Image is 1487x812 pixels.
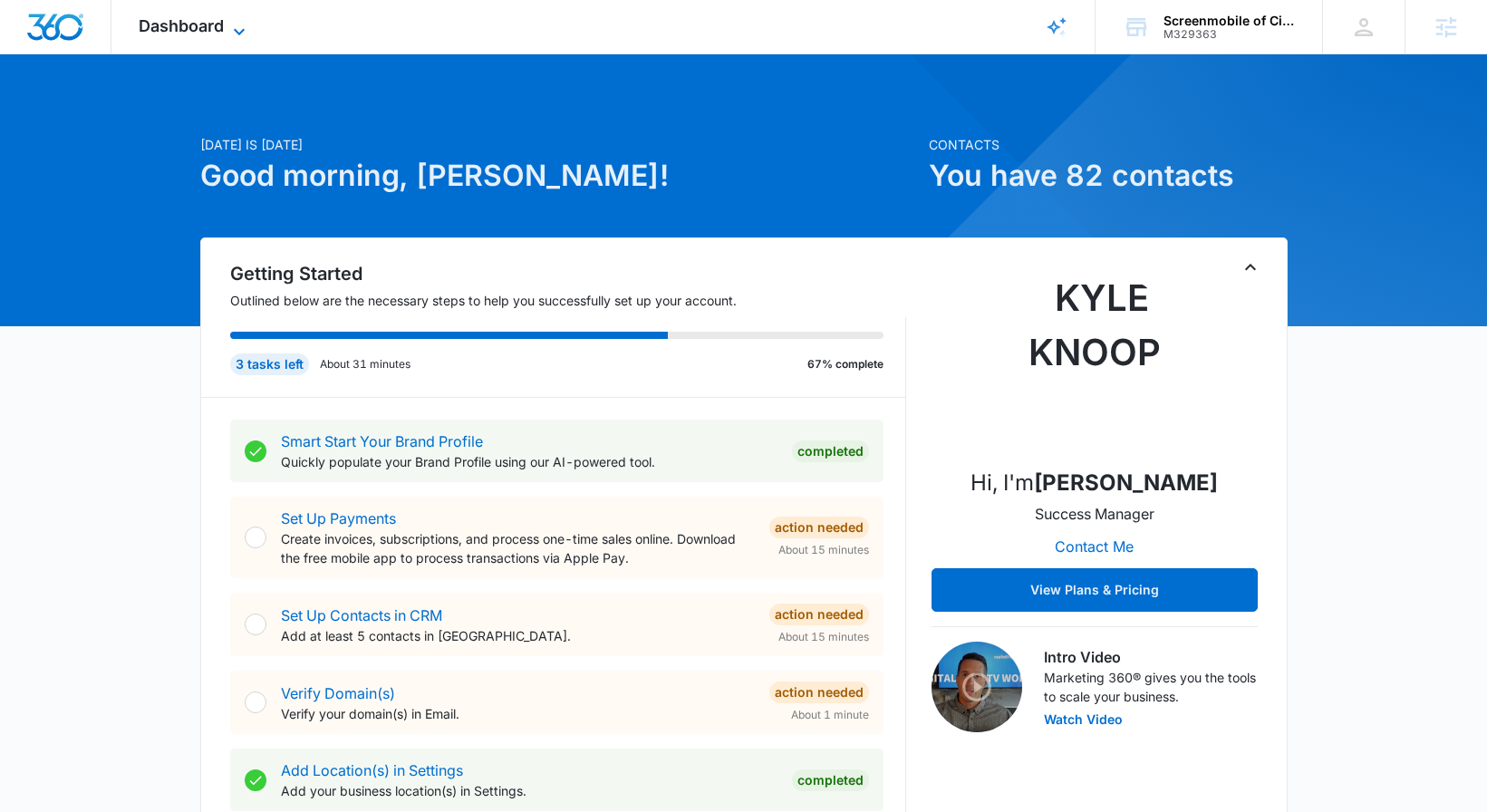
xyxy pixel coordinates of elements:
[778,629,869,645] span: About 15 minutes
[929,135,1288,154] p: Contacts
[1035,503,1154,525] p: Success Manager
[281,781,777,800] p: Add your business location(s) in Settings.
[139,16,224,35] span: Dashboard
[807,356,884,372] p: 67% complete
[230,291,906,310] p: Outlined below are the necessary steps to help you successfully set up your account.
[281,704,755,723] p: Verify your domain(s) in Email.
[791,707,869,723] span: About 1 minute
[281,432,483,450] a: Smart Start Your Brand Profile
[1004,271,1185,452] img: Kyle Knoop
[769,604,869,625] div: Action Needed
[281,761,463,779] a: Add Location(s) in Settings
[778,542,869,558] span: About 15 minutes
[769,681,869,703] div: Action Needed
[281,606,442,624] a: Set Up Contacts in CRM
[281,684,395,702] a: Verify Domain(s)
[1044,713,1123,726] button: Watch Video
[1044,668,1258,706] p: Marketing 360® gives you the tools to scale your business.
[200,154,918,198] h1: Good morning, [PERSON_NAME]!
[970,467,1218,499] p: Hi, I'm
[200,135,918,154] p: [DATE] is [DATE]
[792,440,869,462] div: Completed
[1164,14,1296,28] div: account name
[792,769,869,791] div: Completed
[320,356,410,372] p: About 31 minutes
[281,626,755,645] p: Add at least 5 contacts in [GEOGRAPHIC_DATA].
[1240,256,1261,278] button: Toggle Collapse
[932,642,1022,732] img: Intro Video
[281,529,755,567] p: Create invoices, subscriptions, and process one-time sales online. Download the free mobile app t...
[769,517,869,538] div: Action Needed
[932,568,1258,612] button: View Plans & Pricing
[929,154,1288,198] h1: You have 82 contacts
[230,353,309,375] div: 3 tasks left
[230,260,906,287] h2: Getting Started
[1164,28,1296,41] div: account id
[281,452,777,471] p: Quickly populate your Brand Profile using our AI-powered tool.
[1037,525,1152,568] button: Contact Me
[1044,646,1258,668] h3: Intro Video
[1034,469,1218,496] strong: [PERSON_NAME]
[281,509,396,527] a: Set Up Payments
